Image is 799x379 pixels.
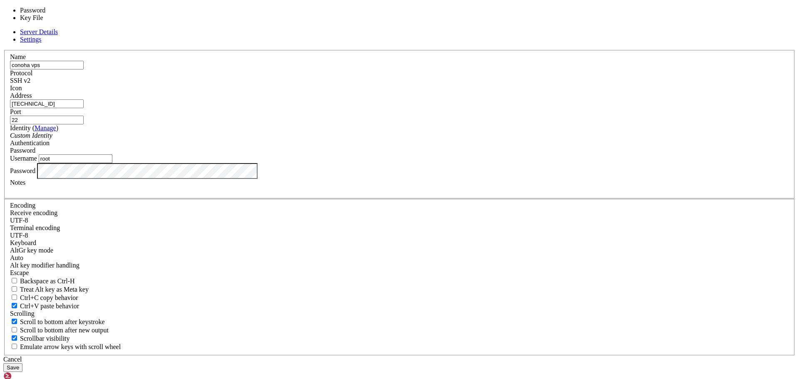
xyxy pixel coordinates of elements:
[10,269,789,277] div: Escape
[3,17,691,25] x-row: * Documentation: [URL][DOMAIN_NAME]
[12,319,17,324] input: Scroll to bottom after keystroke
[10,147,789,154] div: Password
[10,254,23,261] span: Auto
[3,25,691,32] x-row: * Management: [URL][DOMAIN_NAME]
[3,159,691,166] x-row: Expanded Security Maintenance for Applications is not enabled.
[10,302,79,310] label: Ctrl+V pastes if true, sends ^V to host if false. Ctrl+Shift+V sends ^V to host if true, pastes i...
[12,303,17,308] input: Ctrl+V paste behavior
[3,95,691,102] x-row: Users logged in: 1
[3,109,691,116] x-row: IPv6 address for eth0: [TECHNICAL_ID]
[3,356,796,363] div: Cancel
[10,99,84,108] input: Host Name or IP
[39,154,112,163] input: Login Username
[10,232,789,239] div: UTF-8
[10,232,28,239] span: UTF-8
[10,247,53,254] label: Set the expected encoding for data received from the host. If the encodings do not match, visual ...
[3,81,691,88] x-row: Swap usage: 0%
[10,277,75,285] label: If true, the backspace should send BS ('\x08', aka ^H). Otherwise the backspace key should send '...
[10,167,35,174] label: Password
[10,124,58,131] label: Identity
[10,53,26,60] label: Name
[10,77,30,84] span: SSH v2
[20,36,42,43] a: Settings
[12,286,17,292] input: Treat Alt key as Meta key
[10,310,35,317] label: Scrolling
[10,132,789,139] div: Custom Identity
[10,254,789,262] div: Auto
[10,108,21,115] label: Port
[10,77,789,84] div: SSH v2
[10,217,789,224] div: UTF-8
[10,92,32,99] label: Address
[3,173,691,180] x-row: 17 updates can be applied immediately.
[3,131,691,138] x-row: just raised the bar for easy, resilient and secure K8s cluster deployment.
[3,74,691,81] x-row: Memory usage: 19%
[20,335,70,342] span: Scrollbar visibility
[10,294,78,301] label: Ctrl-C copies if true, send ^C to host if false. Ctrl-Shift-C sends ^C to host if true, copies if...
[3,102,691,109] x-row: IPv4 address for eth0: [TECHNICAL_ID]
[3,46,691,53] x-row: System information as of [DATE]
[10,224,60,231] label: The default terminal encoding. ISO-2022 enables character map translations (like graphics maps). ...
[10,286,89,293] label: Whether the Alt key acts as a Meta key or as a distinct Alt key.
[20,7,89,14] li: Password
[10,343,121,350] label: When using the alternative screen buffer, and DECCKM (Application Cursor Keys) is active, mouse w...
[3,67,691,74] x-row: Usage of /: 5.2% of 98.24GB
[10,69,32,77] label: Protocol
[10,61,84,69] input: Server Name
[12,327,17,332] input: Scroll to bottom after new output
[10,318,105,325] label: Whether to scroll to the bottom on any keystroke.
[20,277,75,285] span: Backspace as Ctrl-H
[10,239,36,246] label: Keyboard
[20,343,121,350] span: Emulate arrow keys with scroll wheel
[3,60,691,67] x-row: System load: 0.0
[3,145,691,152] x-row: [URL][DOMAIN_NAME]
[10,209,57,216] label: Set the expected encoding for data received from the host. If the encodings do not match, visual ...
[10,179,25,186] label: Notes
[10,116,84,124] input: Port Number
[3,208,691,216] x-row: See [URL][DOMAIN_NAME] or run: sudo pro status
[20,327,109,334] span: Scroll to bottom after new output
[20,318,105,325] span: Scroll to bottom after keystroke
[12,278,17,283] input: Backspace as Ctrl-H
[3,237,691,244] x-row: Last login: [DATE] from [TECHNICAL_ID]
[3,88,691,95] x-row: Processes: 129
[12,295,17,300] input: Ctrl+C copy behavior
[12,344,17,349] input: Emulate arrow keys with scroll wheel
[3,363,22,372] button: Save
[10,132,52,139] i: Custom Identity
[32,124,58,131] span: ( )
[10,269,29,276] span: Escape
[84,244,87,251] div: (23, 34)
[3,180,691,187] x-row: 10 of these updates are standard security updates.
[10,335,70,342] label: The vertical scrollbar mode.
[10,139,50,146] label: Authentication
[3,187,691,194] x-row: To see these additional updates run: apt list --upgradable
[10,155,37,162] label: Username
[3,230,691,237] x-row: *** System restart required ***
[3,3,691,10] x-row: Welcome to Ubuntu 24.04.3 LTS (GNU/Linux 6.8.0-79-generic x86_64)
[3,124,691,131] x-row: * Strictly confined Kubernetes makes edge and IoT secure. Learn how MicroK8s
[10,262,79,269] label: Controls how the Alt key is handled. Escape: Send an ESC prefix. 8-Bit: Add 128 to the typed char...
[10,327,109,334] label: Scroll to bottom after new output.
[12,335,17,341] input: Scrollbar visibility
[10,202,35,209] label: Encoding
[20,302,79,310] span: Ctrl+V paste behavior
[20,286,89,293] span: Treat Alt key as Meta key
[3,201,691,208] x-row: Enable ESM Apps to receive additional future security updates.
[20,14,89,22] li: Key File
[3,32,691,39] x-row: * Support: [URL][DOMAIN_NAME]
[20,28,58,35] a: Server Details
[10,84,22,92] label: Icon
[10,147,35,154] span: Password
[20,294,78,301] span: Ctrl+C copy behavior
[35,124,56,131] a: Manage
[10,217,28,224] span: UTF-8
[3,244,691,251] x-row: root@vm-0301928f-8c:~#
